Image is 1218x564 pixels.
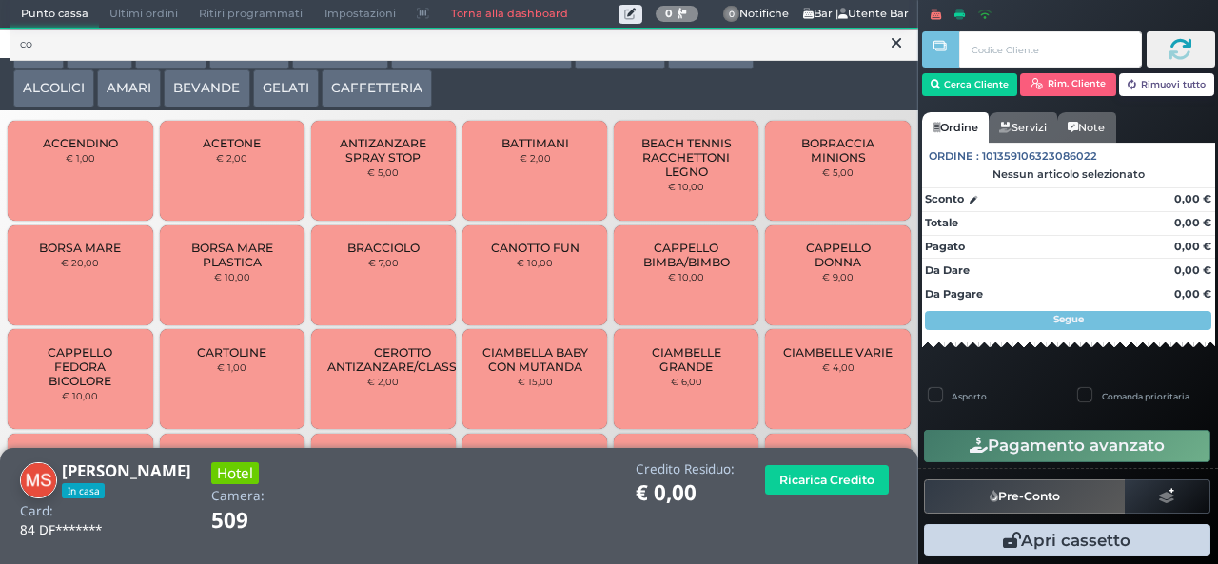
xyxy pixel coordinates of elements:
[924,524,1210,556] button: Apri cassetto
[1174,287,1211,301] strong: 0,00 €
[327,136,441,165] span: ANTIZANZARE SPRAY STOP
[781,241,894,269] span: CAPPELLO DONNA
[253,69,319,107] button: GELATI
[783,345,893,360] span: CIAMBELLE VARIE
[822,361,855,373] small: € 4,00
[1174,192,1211,205] strong: 0,00 €
[211,509,302,533] h1: 509
[668,181,704,192] small: € 10,00
[327,345,479,374] span: CEROTTO ANTIZANZARE/CLASSICO
[925,287,983,301] strong: Da Pagare
[20,504,53,518] h4: Card:
[501,136,569,150] span: BATTIMANI
[24,345,137,388] span: CAPPELLO FEDORA BICOLORE
[491,241,580,255] span: CANOTTO FUN
[214,271,250,282] small: € 10,00
[367,376,399,387] small: € 2,00
[665,7,673,20] b: 0
[952,390,987,402] label: Asporto
[668,271,704,282] small: € 10,00
[925,216,958,229] strong: Totale
[822,271,854,282] small: € 9,00
[989,112,1057,143] a: Servizi
[440,1,578,28] a: Torna alla dashboard
[217,361,246,373] small: € 1,00
[347,241,420,255] span: BRACCIOLO
[175,241,288,269] span: BORSA MARE PLASTICA
[20,462,57,499] img: MIMMO SALVATORE COFONE
[13,69,94,107] button: ALCOLICI
[43,136,118,150] span: ACCENDINO
[62,390,98,401] small: € 10,00
[929,148,979,165] span: Ordine :
[10,29,918,62] input: Ricerca articolo
[723,6,740,23] span: 0
[39,241,121,255] span: BORSA MARE
[61,257,99,268] small: € 20,00
[1174,240,1211,253] strong: 0,00 €
[636,462,735,476] h4: Credito Residuo:
[517,257,553,268] small: € 10,00
[211,462,259,484] h3: Hotel
[924,479,1126,514] button: Pre-Conto
[1174,263,1211,277] strong: 0,00 €
[959,31,1141,68] input: Codice Cliente
[671,376,702,387] small: € 6,00
[630,136,743,179] span: BEACH TENNIS RACCHETTONI LEGNO
[924,430,1210,462] button: Pagamento avanzato
[982,148,1097,165] span: 101359106323086022
[636,481,735,505] h1: € 0,00
[10,1,99,28] span: Punto cassa
[922,73,1018,96] button: Cerca Cliente
[314,1,406,28] span: Impostazioni
[630,241,743,269] span: CAPPELLO BIMBA/BIMBO
[367,166,399,178] small: € 5,00
[97,69,161,107] button: AMARI
[822,166,854,178] small: € 5,00
[479,345,592,374] span: CIAMBELLA BABY CON MUTANDA
[211,489,265,503] h4: Camera:
[925,263,970,277] strong: Da Dare
[62,459,191,481] b: [PERSON_NAME]
[1053,313,1084,325] strong: Segue
[1102,390,1189,402] label: Comanda prioritaria
[66,152,95,164] small: € 1,00
[1057,112,1115,143] a: Note
[518,376,553,387] small: € 15,00
[203,136,261,150] span: ACETONE
[922,112,989,143] a: Ordine
[322,69,432,107] button: CAFFETTERIA
[520,152,551,164] small: € 2,00
[922,167,1215,181] div: Nessun articolo selezionato
[925,191,964,207] strong: Sconto
[197,345,266,360] span: CARTOLINE
[925,240,965,253] strong: Pagato
[188,1,313,28] span: Ritiri programmati
[781,136,894,165] span: BORRACCIA MINIONS
[1174,216,1211,229] strong: 0,00 €
[1119,73,1215,96] button: Rimuovi tutto
[62,483,105,498] span: In casa
[630,345,743,374] span: CIAMBELLE GRANDE
[164,69,249,107] button: BEVANDE
[765,465,889,495] button: Ricarica Credito
[1020,73,1116,96] button: Rim. Cliente
[216,152,247,164] small: € 2,00
[99,1,188,28] span: Ultimi ordini
[368,257,399,268] small: € 7,00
